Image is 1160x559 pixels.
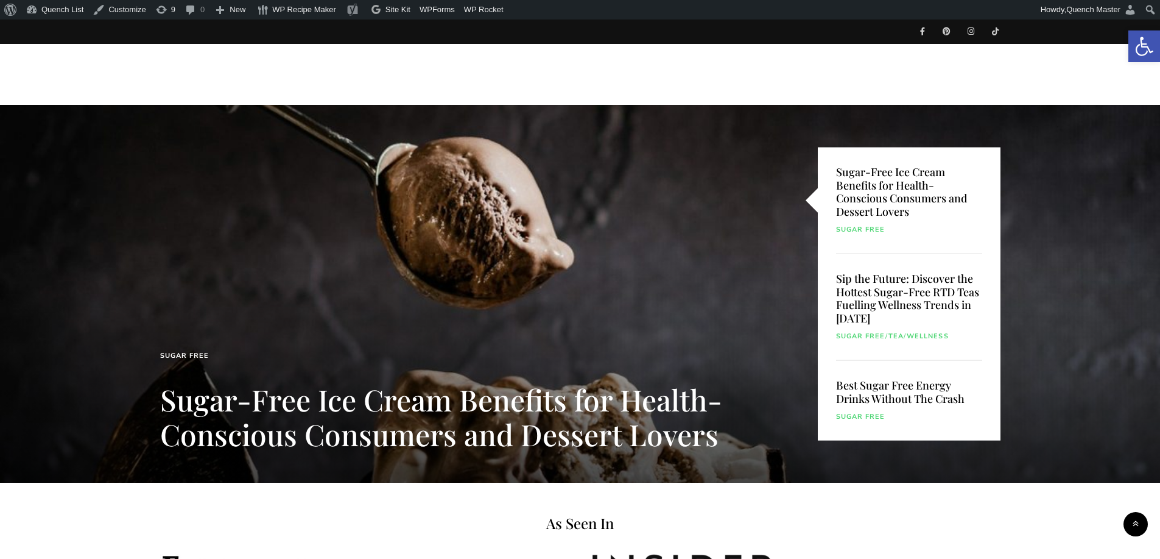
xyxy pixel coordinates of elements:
a: Sugar free [836,224,885,235]
a: TikTok [983,20,1008,44]
div: / / [836,331,982,342]
h5: As Seen In [160,513,1000,533]
a: Instagram [959,20,983,44]
a: Facebook [910,20,935,44]
span: Site Kit [385,5,410,14]
a: Tea [888,331,904,342]
a: Sugar free [160,351,209,361]
span: Quench Master [1066,5,1120,14]
a: Pinterest [935,20,959,44]
a: Sugar-Free Ice Cream Benefits for Health-Conscious Consumers and Dessert Lovers [160,380,722,454]
a: Sugar free [836,411,885,422]
a: Sugar free [836,331,885,342]
a: Wellness [907,331,949,342]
